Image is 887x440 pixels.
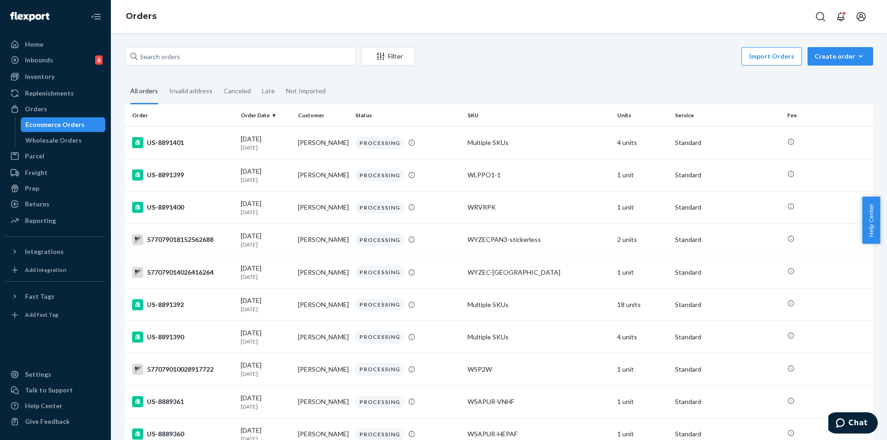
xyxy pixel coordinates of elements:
[614,191,671,223] td: 1 unit
[132,364,233,375] div: 577079010028917722
[241,305,291,313] p: [DATE]
[614,353,671,386] td: 1 unit
[6,263,105,277] a: Add Integration
[125,104,237,127] th: Order
[6,383,105,398] button: Talk to Support
[241,134,291,151] div: [DATE]
[675,397,780,406] p: Standard
[241,264,291,281] div: [DATE]
[132,332,233,343] div: US-8891390
[118,3,164,30] ol: breadcrumbs
[25,40,43,49] div: Home
[262,79,275,103] div: Late
[25,120,85,129] div: Ecommerce Orders
[241,241,291,248] p: [DATE]
[6,414,105,429] button: Give Feedback
[614,289,671,321] td: 18 units
[25,104,47,114] div: Orders
[294,353,352,386] td: [PERSON_NAME]
[25,216,56,225] div: Reporting
[6,197,105,211] a: Returns
[675,268,780,277] p: Standard
[132,428,233,440] div: US-8889360
[614,256,671,289] td: 1 unit
[224,79,251,103] div: Canceled
[241,176,291,184] p: [DATE]
[294,127,352,159] td: [PERSON_NAME]
[6,367,105,382] a: Settings
[675,365,780,374] p: Standard
[132,396,233,407] div: US-8889361
[294,256,352,289] td: [PERSON_NAME]
[468,397,610,406] div: WSAPUR-VNHF
[6,102,105,116] a: Orders
[241,167,291,184] div: [DATE]
[828,412,878,435] iframe: Opens a widget where you can chat to one of our agents
[25,247,64,256] div: Integrations
[6,165,105,180] a: Freight
[862,197,880,244] span: Help Center
[241,144,291,151] p: [DATE]
[464,321,614,353] td: Multiple SKUs
[355,363,404,375] div: PROCESSING
[6,244,105,259] button: Integrations
[126,11,157,21] a: Orders
[25,417,70,426] div: Give Feedback
[294,223,352,256] td: [PERSON_NAME]
[614,127,671,159] td: 4 units
[614,386,671,418] td: 1 unit
[614,223,671,256] td: 2 units
[784,104,873,127] th: Fee
[355,137,404,149] div: PROCESSING
[25,72,55,81] div: Inventory
[614,159,671,191] td: 1 unit
[361,47,415,66] button: Filter
[468,365,610,374] div: WSP2W
[21,117,106,132] a: Ecommerce Orders
[352,104,464,127] th: Status
[25,266,66,274] div: Add Integration
[675,170,780,180] p: Standard
[132,299,233,310] div: US-8891392
[241,296,291,313] div: [DATE]
[675,300,780,309] p: Standard
[294,386,352,418] td: [PERSON_NAME]
[6,69,105,84] a: Inventory
[671,104,784,127] th: Service
[25,89,74,98] div: Replenishments
[355,169,404,181] div: PROCESSING
[21,133,106,148] a: Wholesale Orders
[464,104,614,127] th: SKU
[468,203,610,212] div: WRVRPK
[811,7,830,26] button: Open Search Box
[294,289,352,321] td: [PERSON_NAME]
[294,191,352,223] td: [PERSON_NAME]
[814,52,866,61] div: Create order
[355,234,404,246] div: PROCESSING
[132,234,233,245] div: 577079018152562688
[132,137,233,148] div: US-8891401
[355,201,404,214] div: PROCESSING
[468,429,610,439] div: WSAPUR-HEPAF
[25,136,82,145] div: Wholesale Orders
[132,169,233,181] div: US-8891399
[25,311,58,319] div: Add Fast Tag
[10,12,49,21] img: Flexport logo
[675,332,780,342] p: Standard
[808,47,873,66] button: Create order
[95,55,103,65] div: 6
[87,7,105,26] button: Close Navigation
[6,181,105,196] a: Prep
[241,273,291,281] p: [DATE]
[286,79,326,103] div: Not Imported
[6,149,105,163] a: Parcel
[614,321,671,353] td: 4 units
[355,396,404,408] div: PROCESSING
[241,338,291,345] p: [DATE]
[355,331,404,343] div: PROCESSING
[132,202,233,213] div: US-8891400
[468,170,610,180] div: WLPPO1-1
[675,203,780,212] p: Standard
[125,47,356,66] input: Search orders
